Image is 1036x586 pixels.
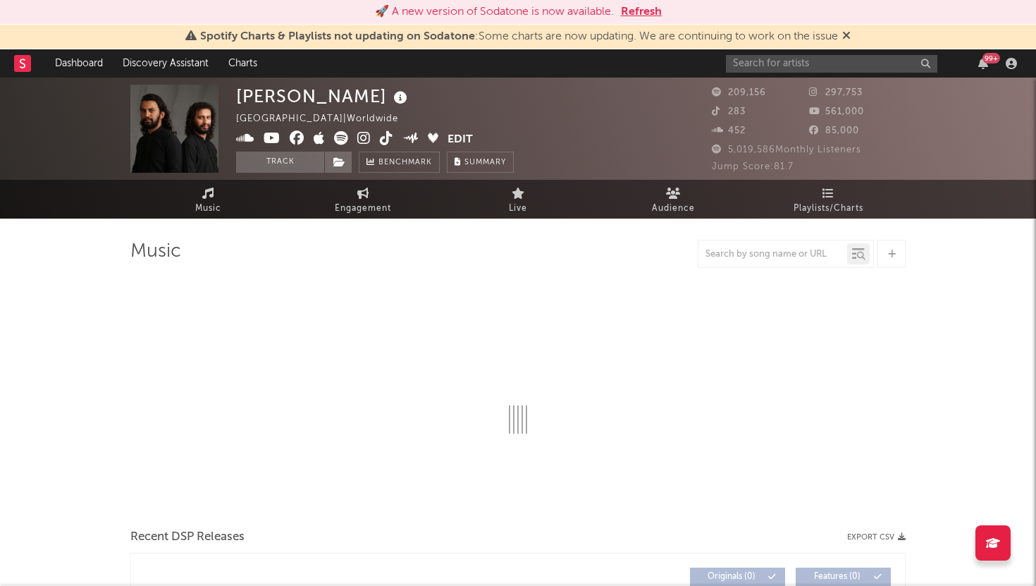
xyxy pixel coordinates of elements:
a: Music [130,180,285,219]
a: Live [440,180,596,219]
a: Benchmark [359,152,440,173]
a: Discovery Assistant [113,49,218,78]
div: [PERSON_NAME] [236,85,411,108]
span: Spotify Charts & Playlists not updating on Sodatone [200,31,475,42]
a: Audience [596,180,751,219]
span: 209,156 [712,88,766,97]
div: [GEOGRAPHIC_DATA] | Worldwide [236,111,414,128]
span: 297,753 [809,88,863,97]
span: Dismiss [842,31,851,42]
span: Live [509,200,527,217]
button: 99+ [978,58,988,69]
span: 85,000 [809,126,859,135]
span: Engagement [335,200,391,217]
span: 283 [712,107,746,116]
span: Originals ( 0 ) [699,573,764,581]
div: 🚀 A new version of Sodatone is now available. [375,4,614,20]
div: 99 + [982,53,1000,63]
button: Edit [448,131,473,149]
a: Playlists/Charts [751,180,906,219]
span: Audience [652,200,695,217]
span: Benchmark [378,154,432,171]
a: Engagement [285,180,440,219]
button: Features(0) [796,568,891,586]
button: Originals(0) [690,568,785,586]
input: Search for artists [726,55,937,73]
button: Track [236,152,324,173]
span: Playlists/Charts [794,200,863,217]
span: Features ( 0 ) [805,573,870,581]
span: 561,000 [809,107,864,116]
a: Dashboard [45,49,113,78]
button: Refresh [621,4,662,20]
button: Export CSV [847,533,906,542]
span: Summary [464,159,506,166]
span: Jump Score: 81.7 [712,162,794,171]
span: Music [195,200,221,217]
a: Charts [218,49,267,78]
span: : Some charts are now updating. We are continuing to work on the issue [200,31,838,42]
span: 5,019,586 Monthly Listeners [712,145,861,154]
span: 452 [712,126,746,135]
input: Search by song name or URL [698,249,847,260]
button: Summary [447,152,514,173]
span: Recent DSP Releases [130,529,245,546]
